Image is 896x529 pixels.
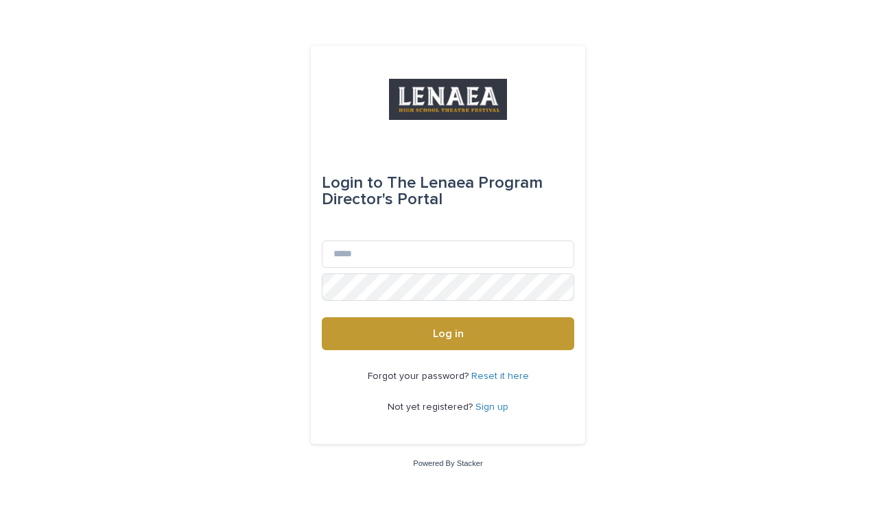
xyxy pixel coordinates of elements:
span: Not yet registered? [388,402,475,412]
a: Sign up [475,402,508,412]
button: Log in [322,317,574,350]
span: Login to [322,175,383,191]
div: The Lenaea Program Director's Portal [322,164,574,219]
span: Log in [433,328,464,339]
span: Forgot your password? [368,371,471,381]
a: Reset it here [471,371,529,381]
img: 3TRreipReCSEaaZc33pQ [389,79,507,120]
a: Powered By Stacker [413,459,482,467]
